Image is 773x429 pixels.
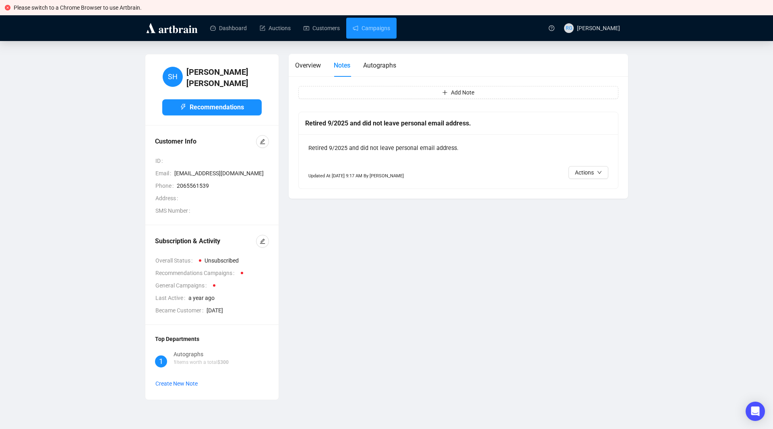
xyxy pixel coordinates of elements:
div: Autographs [174,350,229,359]
span: [DATE] [207,306,269,315]
span: 1 [174,359,176,365]
span: SH [168,71,178,82]
span: 2065561539 [177,181,269,190]
span: Notes [334,62,350,69]
span: Autographs [363,62,396,69]
div: Please switch to a Chrome Browser to use Artbrain. [14,3,768,12]
span: [PERSON_NAME] [577,25,620,31]
span: ID [155,156,166,165]
button: Add Note [298,86,618,99]
span: Recommendations Campaigns [155,269,238,277]
div: Retired 9/2025 and did not leave personal email address. [305,118,612,128]
h4: [PERSON_NAME] [PERSON_NAME] [186,66,262,89]
span: Add Note [451,88,474,97]
div: Open Intercom Messenger [746,402,765,421]
span: Unsubscribed [205,257,239,264]
span: General Campaigns [155,281,210,290]
a: question-circle [544,15,559,41]
span: edit [260,238,265,244]
span: close-circle [5,5,10,10]
span: down [597,170,602,175]
span: Overview [295,62,321,69]
span: Overall Status [155,256,196,265]
div: Subscription & Activity [155,236,256,246]
span: $ 300 [217,359,229,365]
span: Recommendations [190,102,244,112]
span: thunderbolt [180,104,186,110]
button: Create New Note [155,377,198,390]
span: a year ago [188,294,269,302]
span: Create New Note [155,380,198,387]
img: logo [145,22,199,35]
span: question-circle [549,25,554,31]
div: Retired 9/2025 and did not leave personal email address. [308,144,608,153]
span: edit [260,139,265,144]
a: Customers [304,18,340,39]
span: Became Customer [155,306,207,315]
span: plus [442,90,448,95]
div: Customer Info [155,137,256,146]
span: RG [566,24,573,32]
span: Updated At [DATE] 9:17 AM By [PERSON_NAME] [308,172,404,180]
span: Phone [155,181,177,190]
button: Actionsdown [568,166,608,179]
span: SMS Number [155,206,193,215]
div: Top Departments [155,335,269,343]
p: Items worth a total [174,359,229,366]
a: Dashboard [210,18,247,39]
span: Email [155,169,174,178]
a: Auctions [260,18,291,39]
button: Recommendations [162,99,262,115]
span: 1 [159,356,163,367]
span: Address [155,194,181,203]
span: [EMAIL_ADDRESS][DOMAIN_NAME] [174,169,269,178]
span: Last Active [155,294,188,302]
a: Campaigns [353,18,390,39]
span: Actions [575,168,594,177]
